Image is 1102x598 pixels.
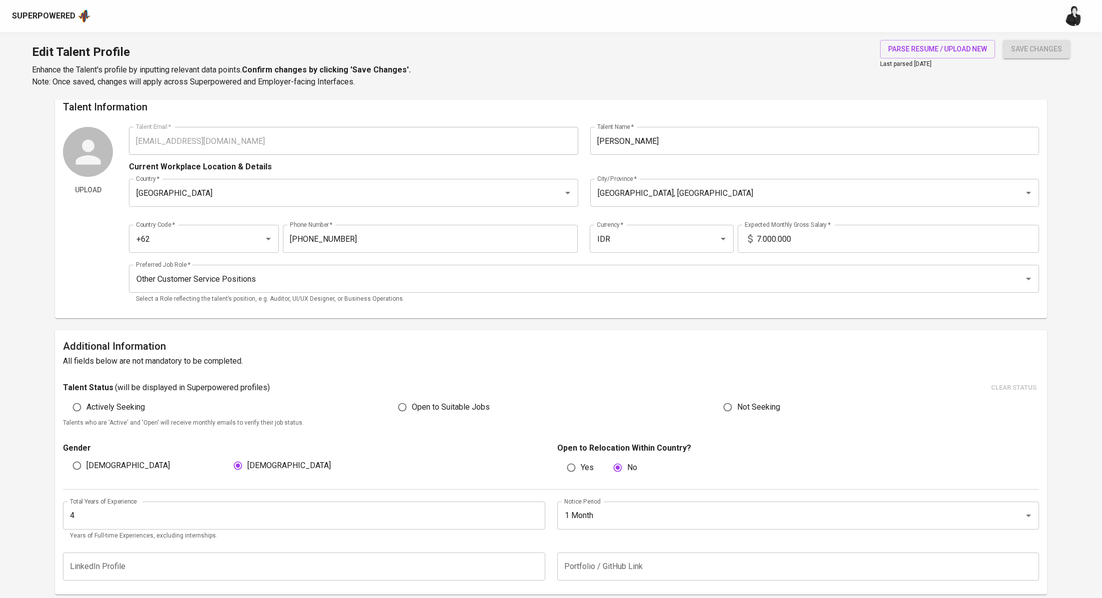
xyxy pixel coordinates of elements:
button: parse resume / upload new [880,40,995,58]
h6: All fields below are not mandatory to be completed. [63,354,1039,368]
span: save changes [1011,43,1062,55]
button: Open [716,232,730,246]
b: Confirm changes by clicking 'Save Changes'. [242,65,411,74]
button: Open [1022,509,1036,523]
h1: Edit Talent Profile [32,40,411,64]
span: No [627,462,637,474]
span: [DEMOGRAPHIC_DATA] [247,460,331,472]
button: save changes [1003,40,1070,58]
p: Current Workplace Location & Details [129,161,272,173]
p: Select a Role reflecting the talent’s position, e.g. Auditor, UI/UX Designer, or Business Operati... [136,294,1032,304]
p: Enhance the Talent's profile by inputting relevant data points. Note: Once saved, changes will ap... [32,64,411,88]
span: Last parsed [DATE] [880,60,932,67]
p: Talent Status [63,382,113,394]
a: Superpoweredapp logo [12,8,91,23]
span: Not Seeking [737,401,780,413]
span: Yes [581,462,594,474]
span: Upload [67,184,109,196]
button: Open [261,232,275,246]
button: Open [1022,186,1036,200]
span: Actively Seeking [86,401,145,413]
button: Open [561,186,575,200]
span: [DEMOGRAPHIC_DATA] [86,460,170,472]
img: medwi@glints.com [1064,6,1084,26]
h6: Additional Information [63,338,1039,354]
img: app logo [77,8,91,23]
p: Open to Relocation Within Country? [557,442,1039,454]
span: Open to Suitable Jobs [412,401,490,413]
p: Years of Full-time Experiences, excluding internships. [70,531,538,541]
p: Gender [63,442,545,454]
h6: Talent Information [63,99,1039,115]
button: Open [1022,272,1036,286]
p: Talents who are 'Active' and 'Open' will receive monthly emails to verify their job status. [63,418,1039,428]
div: Superpowered [12,10,75,22]
span: parse resume / upload new [888,43,987,55]
p: ( will be displayed in Superpowered profiles ) [115,382,270,394]
button: Upload [63,181,113,199]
